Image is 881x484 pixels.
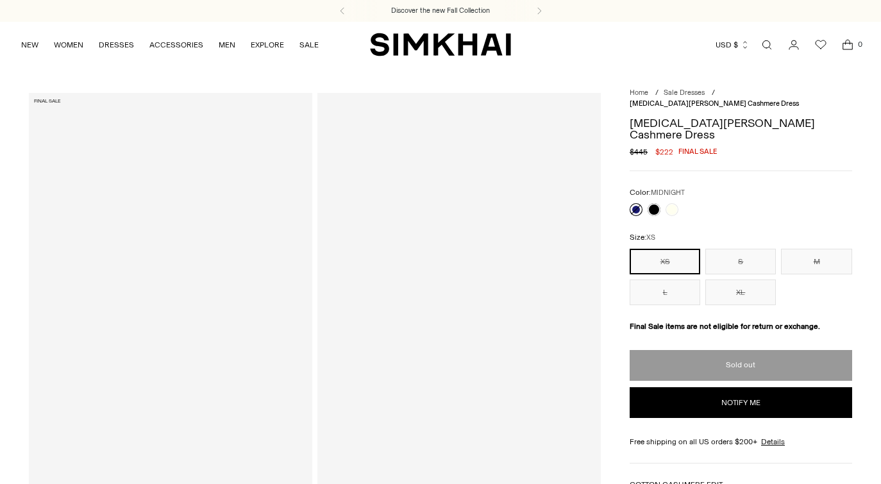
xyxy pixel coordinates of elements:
[630,88,648,97] a: Home
[630,322,820,331] strong: Final Sale items are not eligible for return or exchange.
[712,88,715,99] div: /
[781,32,807,58] a: Go to the account page
[630,249,700,274] button: XS
[646,233,655,242] span: XS
[808,32,834,58] a: Wishlist
[630,387,852,418] button: Notify me
[370,32,511,57] a: SIMKHAI
[21,31,38,59] a: NEW
[664,88,705,97] a: Sale Dresses
[655,88,659,99] div: /
[630,88,852,109] nav: breadcrumbs
[299,31,319,59] a: SALE
[754,32,780,58] a: Open search modal
[630,436,852,447] div: Free shipping on all US orders $200+
[99,31,134,59] a: DRESSES
[630,231,655,244] label: Size:
[54,31,83,59] a: WOMEN
[705,249,776,274] button: S
[630,99,799,108] span: [MEDICAL_DATA][PERSON_NAME] Cashmere Dress
[630,187,685,199] label: Color:
[835,32,860,58] a: Open cart modal
[705,280,776,305] button: XL
[655,146,673,158] span: $222
[854,38,866,50] span: 0
[761,436,785,447] a: Details
[391,6,490,16] a: Discover the new Fall Collection
[716,31,750,59] button: USD $
[651,188,685,197] span: MIDNIGHT
[219,31,235,59] a: MEN
[630,146,648,158] s: $445
[781,249,852,274] button: M
[251,31,284,59] a: EXPLORE
[149,31,203,59] a: ACCESSORIES
[630,280,700,305] button: L
[630,117,852,140] h1: [MEDICAL_DATA][PERSON_NAME] Cashmere Dress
